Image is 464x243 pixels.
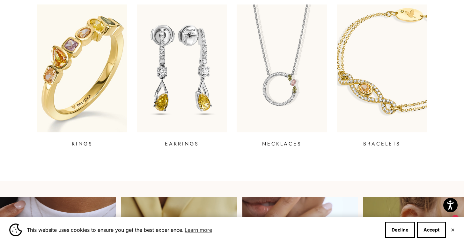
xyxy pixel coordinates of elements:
[137,4,227,148] a: EARRINGS
[237,4,327,148] a: NECKLACES
[184,225,213,235] a: Learn more
[37,4,127,148] a: RINGS
[72,140,93,148] p: RINGS
[363,140,401,148] p: BRACELETS
[337,4,427,148] a: BRACELETS
[417,222,446,238] button: Accept
[385,222,415,238] button: Decline
[27,225,380,235] span: This website uses cookies to ensure you get the best experience.
[9,223,22,236] img: Cookie banner
[451,228,455,232] button: Close
[262,140,302,148] p: NECKLACES
[165,140,199,148] p: EARRINGS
